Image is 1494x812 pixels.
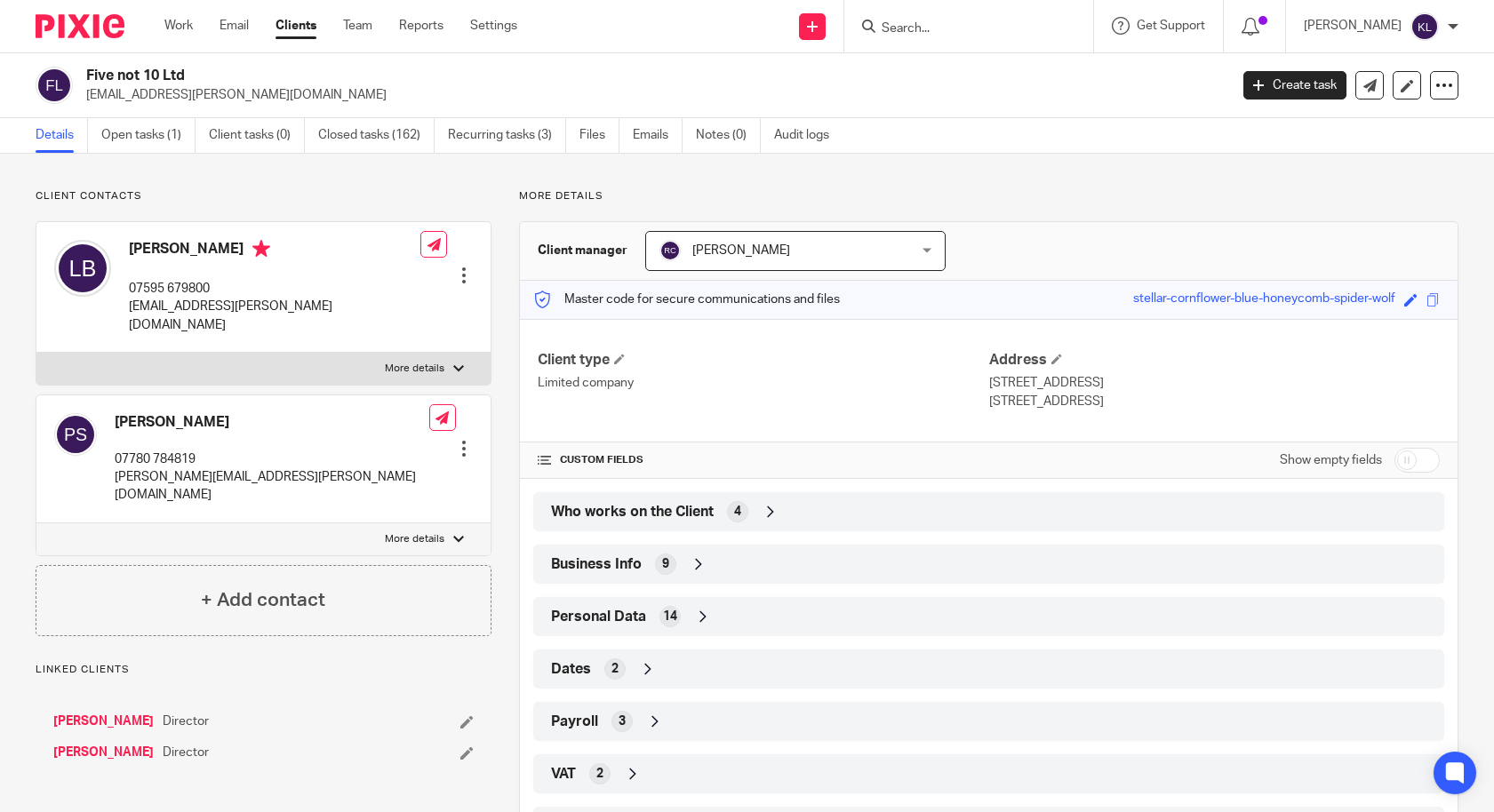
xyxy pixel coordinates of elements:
h4: [PERSON_NAME] [129,240,420,262]
div: stellar-cornflower-blue-honeycomb-spider-wolf [1133,290,1395,310]
a: Details [36,118,88,153]
span: 2 [596,765,603,783]
img: Pixie [36,14,124,38]
span: Director [163,712,209,730]
h3: Client manager [538,242,627,259]
p: Master code for secure communications and files [533,291,840,308]
span: Payroll [551,712,598,731]
h2: Five not 10 Ltd [86,67,991,85]
span: Business Info [551,555,642,574]
span: Get Support [1137,20,1205,32]
p: [EMAIL_ADDRESS][PERSON_NAME][DOMAIN_NAME] [86,86,1217,104]
i: Primary [252,240,270,258]
p: 07780 784819 [115,450,429,468]
span: Personal Data [551,608,646,626]
span: 14 [663,608,677,625]
a: Email [220,17,249,35]
span: VAT [551,765,576,784]
a: [PERSON_NAME] [53,744,154,761]
a: Notes (0) [696,118,761,153]
p: Linked clients [36,663,491,677]
a: Work [164,17,193,35]
p: [PERSON_NAME][EMAIL_ADDRESS][PERSON_NAME][DOMAIN_NAME] [115,468,429,505]
p: 07595 679800 [129,280,420,298]
p: More details [385,362,444,376]
input: Search [880,21,1040,37]
a: Reports [399,17,443,35]
span: 2 [611,660,619,678]
span: [PERSON_NAME] [692,244,790,257]
a: Open tasks (1) [101,118,196,153]
p: [STREET_ADDRESS] [989,374,1440,392]
span: Director [163,744,209,761]
span: 4 [734,503,741,521]
a: Create task [1243,71,1346,100]
a: Closed tasks (162) [318,118,435,153]
a: Recurring tasks (3) [448,118,566,153]
p: Limited company [538,374,988,392]
a: [PERSON_NAME] [53,712,154,730]
h4: [PERSON_NAME] [115,413,429,432]
a: Client tasks (0) [209,118,305,153]
a: Team [343,17,372,35]
p: More details [385,532,444,546]
a: Emails [633,118,683,153]
img: svg%3E [36,67,73,104]
span: 3 [619,712,626,730]
a: Clients [276,17,316,35]
img: svg%3E [1410,12,1439,41]
label: Show empty fields [1280,451,1382,469]
p: Client contacts [36,189,491,203]
img: svg%3E [54,240,111,297]
p: [PERSON_NAME] [1304,17,1402,35]
h4: CUSTOM FIELDS [538,453,988,467]
img: svg%3E [659,240,681,261]
img: svg%3E [54,413,97,456]
p: More details [519,189,1458,203]
span: Dates [551,660,591,679]
a: Files [579,118,619,153]
h4: + Add contact [201,586,325,614]
p: [STREET_ADDRESS] [989,393,1440,410]
a: Settings [470,17,517,35]
h4: Client type [538,351,988,370]
span: Who works on the Client [551,503,714,521]
p: [EMAIL_ADDRESS][PERSON_NAME][DOMAIN_NAME] [129,298,420,334]
span: 9 [662,555,669,573]
a: Audit logs [774,118,843,153]
h4: Address [989,351,1440,370]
